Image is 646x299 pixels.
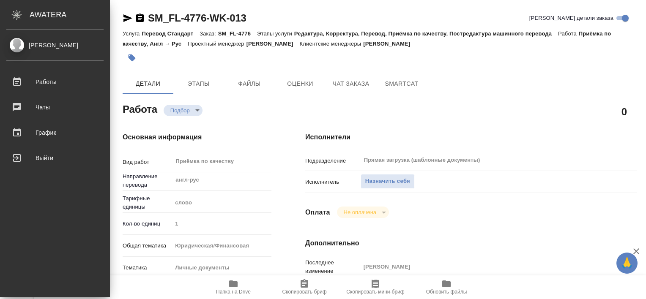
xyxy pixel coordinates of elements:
[123,101,157,116] h2: Работа
[6,41,104,50] div: [PERSON_NAME]
[337,207,389,218] div: Подбор
[135,13,145,23] button: Скопировать ссылку
[2,97,108,118] a: Чаты
[305,258,361,275] p: Последнее изменение
[172,196,271,210] div: слово
[346,289,404,295] span: Скопировать мини-бриф
[305,238,637,248] h4: Дополнительно
[294,30,558,37] p: Редактура, Корректура, Перевод, Приёмка по качеству, Постредактура машинного перевода
[2,122,108,143] a: График
[216,289,251,295] span: Папка на Drive
[620,254,634,272] span: 🙏
[616,253,638,274] button: 🙏
[123,194,172,211] p: Тарифные единицы
[142,30,200,37] p: Перевод Стандарт
[123,49,141,67] button: Добавить тэг
[381,79,422,89] span: SmartCat
[529,14,613,22] span: [PERSON_NAME] детали заказа
[123,13,133,23] button: Скопировать ссылку для ЯМессенджера
[6,101,104,114] div: Чаты
[128,79,168,89] span: Детали
[198,275,269,299] button: Папка на Drive
[123,132,271,142] h4: Основная информация
[341,209,379,216] button: Не оплачена
[178,79,219,89] span: Этапы
[6,126,104,139] div: График
[411,275,482,299] button: Обновить файлы
[305,178,361,186] p: Исполнитель
[188,41,246,47] p: Проектный менеджер
[200,30,218,37] p: Заказ:
[305,207,330,217] h4: Оплата
[123,264,172,272] p: Тематика
[558,30,579,37] p: Работа
[426,289,467,295] span: Обновить файлы
[282,289,326,295] span: Скопировать бриф
[6,152,104,164] div: Выйти
[2,71,108,92] a: Работы
[123,220,172,228] p: Кол-во единиц
[172,239,271,253] div: Юридическая/Финансовая
[363,41,416,47] p: [PERSON_NAME]
[365,177,410,186] span: Назначить себя
[246,41,300,47] p: [PERSON_NAME]
[123,158,172,166] p: Вид работ
[305,157,361,165] p: Подразделение
[168,107,192,114] button: Подбор
[269,275,340,299] button: Скопировать бриф
[280,79,320,89] span: Оценки
[229,79,270,89] span: Файлы
[148,12,246,24] a: SM_FL-4776-WK-013
[361,174,415,189] button: Назначить себя
[331,79,371,89] span: Чат заказа
[123,242,172,250] p: Общая тематика
[340,275,411,299] button: Скопировать мини-бриф
[257,30,294,37] p: Этапы услуги
[172,261,271,275] div: Личные документы
[361,261,609,273] input: Пустое поле
[621,104,627,119] h2: 0
[123,30,142,37] p: Услуга
[123,172,172,189] p: Направление перевода
[305,132,637,142] h4: Исполнители
[30,6,110,23] div: AWATERA
[164,105,203,116] div: Подбор
[6,76,104,88] div: Работы
[218,30,257,37] p: SM_FL-4776
[2,147,108,169] a: Выйти
[172,217,271,230] input: Пустое поле
[300,41,364,47] p: Клиентские менеджеры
